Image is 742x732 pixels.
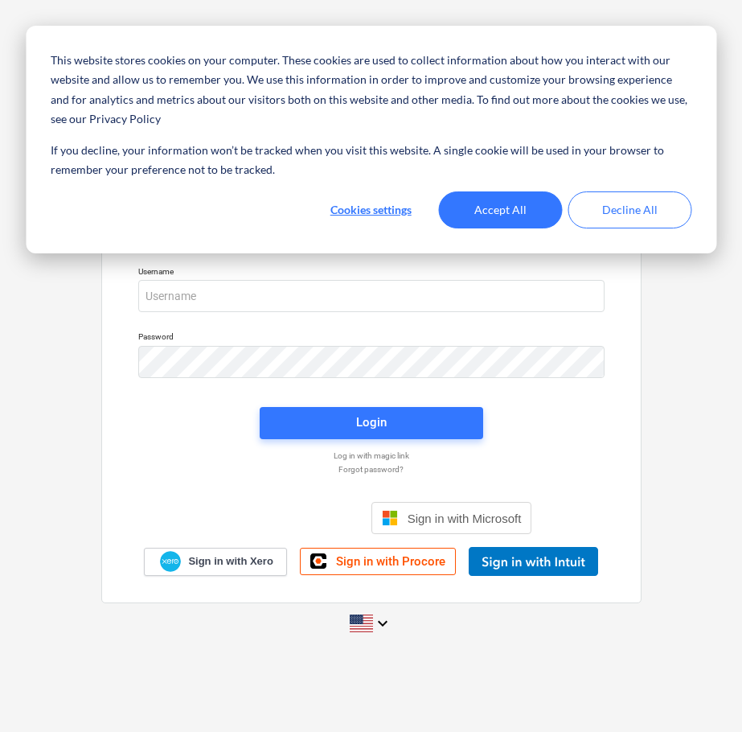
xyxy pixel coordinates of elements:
a: Sign in with Xero [144,548,287,576]
button: Cookies settings [309,191,432,228]
iframe: Chat Widget [662,655,742,732]
img: Microsoft logo [382,510,398,526]
span: Sign in with Microsoft [408,512,522,525]
button: Accept All [438,191,562,228]
p: Password [138,331,605,345]
img: Xero logo [160,551,181,573]
span: Sign in with Procore [336,554,445,569]
a: Log in with magic link [130,450,613,461]
div: Login [356,412,387,433]
span: Sign in with Xero [188,554,273,569]
p: If you decline, your information won’t be tracked when you visit this website. A single cookie wi... [51,141,691,180]
iframe: Sign in with Google Button [203,500,367,536]
button: Login [260,407,483,439]
i: keyboard_arrow_down [373,614,392,633]
div: Cookie banner [26,26,716,253]
p: Username [138,266,605,280]
button: Decline All [568,191,691,228]
a: Sign in with Procore [300,548,456,575]
p: This website stores cookies on your computer. These cookies are used to collect information about... [51,51,691,130]
a: Forgot password? [130,464,613,475]
input: Username [138,280,605,312]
